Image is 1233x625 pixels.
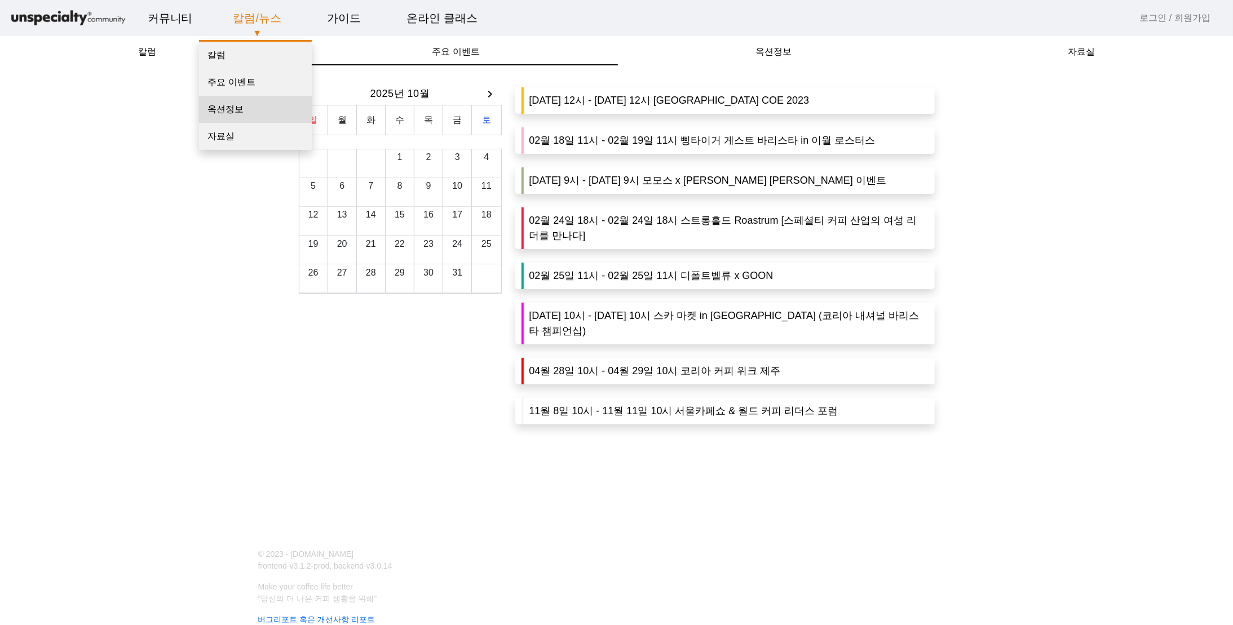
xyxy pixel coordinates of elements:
a: [DATE] 10시 - [DATE] 10시 스카 마켓 in [GEOGRAPHIC_DATA] (코리아 내셔널 바리스타 챔피언십) [515,286,935,360]
p: 26 [300,266,326,280]
a: 가이드 [318,3,370,33]
p: 02월 24일 18시 - 02월 24일 18시 스트롱홀드 Roastrum [스페셜티 커피 산업의 여성 리더를 만나다] [529,213,923,243]
h1: 2025년 10월 [299,87,502,100]
p: 8 [387,179,412,193]
p: 24 [445,237,470,251]
p: 21 [358,237,383,251]
p: 12 [300,208,326,221]
p: 31 [445,266,470,280]
p: 1 [387,150,412,164]
p: 13 [329,208,355,221]
a: 02월 24일 18시 - 02월 24일 18시 스트롱홀드 Roastrum [스페셜티 커피 산업의 여성 리더를 만나다] [515,191,935,265]
p: 화 [358,113,383,127]
span: 설정 [174,374,188,383]
a: 온라인 클래스 [397,3,487,33]
span: 주요 이벤트 [432,47,479,56]
a: [DATE] 12시 - [DATE] 12시 [GEOGRAPHIC_DATA] COE 2023 [515,71,935,130]
a: [DATE] 9시 - [DATE] 9시 모모스 x [PERSON_NAME] [PERSON_NAME] 이벤트 [515,151,935,210]
p: 04월 28일 10시 - 04월 29일 10시 코리아 커피 위크 제주 [529,364,923,379]
p: 20 [329,237,355,251]
p: 11월 8일 10시 - 11월 11일 10시 서울카페쇼 & 월드 커피 리더스 포럼 [529,404,923,419]
p: 5 [300,179,326,193]
p: 2 [416,150,441,164]
p: 4 [474,150,500,164]
a: 02월 25일 11시 - 02월 25일 11시 디폴트벨류 x GOON [515,246,935,305]
p: 15 [387,208,412,221]
p: 27 [329,266,355,280]
p: 18 [474,208,500,221]
a: 옥션정보 [199,96,312,123]
p: 금 [445,113,470,127]
img: logo [9,8,127,28]
a: 대화 [74,357,145,385]
a: 설정 [145,357,216,385]
span: 대화 [103,375,117,384]
p: 17 [445,208,470,221]
p: © 2023 - [DOMAIN_NAME] frontend-v3.1.2-prod, backend-v3.0.14 [251,548,610,572]
p: [DATE] 9시 - [DATE] 9시 모모스 x [PERSON_NAME] [PERSON_NAME] 이벤트 [529,173,923,188]
p: Make your coffee life better “당신의 더 나은 커피 생활을 위해” [251,581,969,605]
a: 칼럼 [199,42,312,69]
p: 23 [416,237,441,251]
p: 3 [445,150,470,164]
p: 29 [387,266,412,280]
p: 22 [387,237,412,251]
p: 25 [474,237,500,251]
p: 02월 25일 11시 - 02월 25일 11시 디폴트벨류 x GOON [529,268,923,283]
a: 로그인 / 회원가입 [1140,11,1210,25]
p: 7 [358,179,383,193]
p: 11 [474,179,500,193]
a: 자료실 [199,123,312,150]
span: 자료실 [1068,47,1095,56]
a: 11월 8일 10시 - 11월 11일 10시 서울카페쇼 & 월드 커피 리더스 포럼 [515,382,935,440]
p: 수 [387,113,412,127]
p: [DATE] 10시 - [DATE] 10시 스카 마켓 in [GEOGRAPHIC_DATA] (코리아 내셔널 바리스타 챔피언십) [529,308,923,339]
p: 14 [358,208,383,221]
a: 칼럼/뉴스 [224,3,291,33]
span: 옥션정보 [756,47,792,56]
p: 일 [300,113,326,127]
p: 월 [329,113,355,127]
p: 16 [416,208,441,221]
a: 04월 28일 10시 - 04월 29일 10시 코리아 커피 위크 제주 [515,342,935,400]
span: 칼럼 [138,47,156,56]
a: 커뮤니티 [139,3,202,33]
a: 홈 [3,357,74,385]
p: 30 [416,266,441,280]
p: 28 [358,266,383,280]
p: 02월 18일 11시 - 02월 19일 11시 삥타이거 게스트 바리스타 in 이월 로스터스 [529,133,923,148]
p: 9 [416,179,441,193]
a: 주요 이벤트 [199,69,312,96]
span: 홈 [36,374,42,383]
p: [DATE] 12시 - [DATE] 12시 [GEOGRAPHIC_DATA] COE 2023 [529,93,923,108]
p: 6 [329,179,355,193]
p: 10 [445,179,470,193]
a: 02월 18일 11시 - 02월 19일 11시 삥타이거 게스트 바리스타 in 이월 로스터스 [515,111,935,170]
p: 토 [474,113,500,127]
p: ▼ [213,26,302,40]
mat-icon: chevron_right [484,87,497,101]
p: 19 [300,237,326,251]
p: 목 [416,113,441,127]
